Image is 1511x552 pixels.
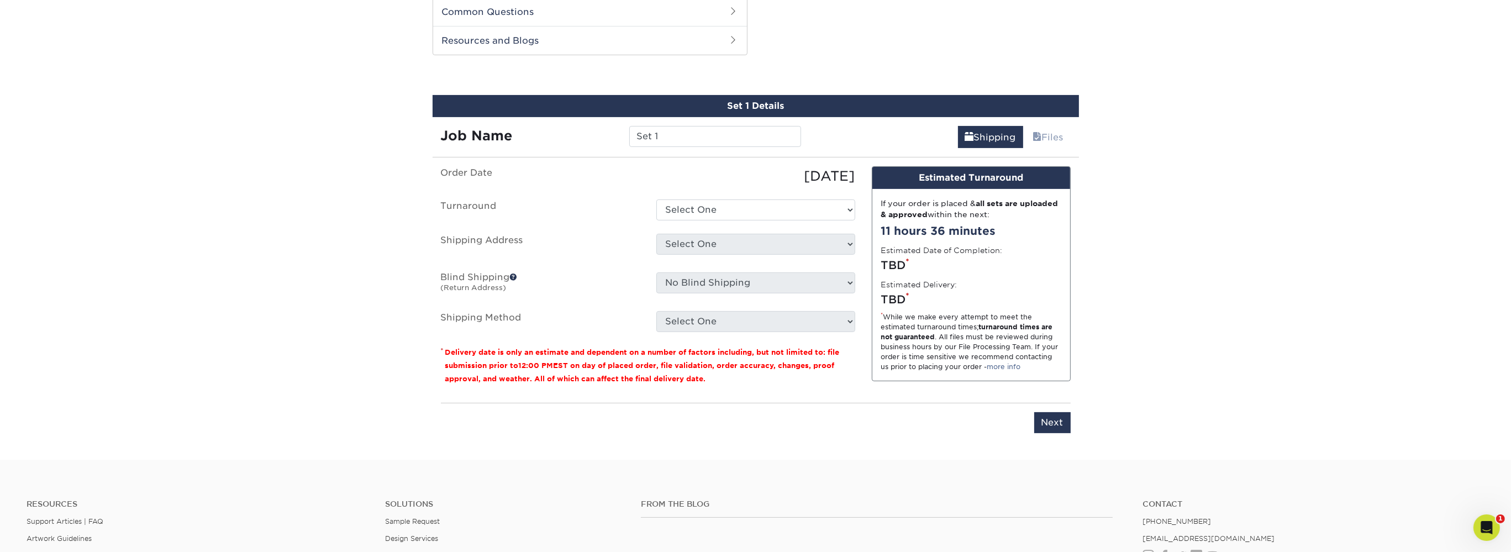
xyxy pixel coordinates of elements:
[881,279,957,290] label: Estimated Delivery:
[958,126,1023,148] a: Shipping
[881,257,1061,274] div: TBD
[433,95,1079,117] div: Set 1 Details
[881,291,1061,308] div: TBD
[433,199,648,220] label: Turnaround
[433,234,648,259] label: Shipping Address
[1033,132,1042,143] span: files
[881,323,1053,341] strong: turnaround times are not guaranteed
[385,500,624,509] h4: Solutions
[433,166,648,186] label: Order Date
[445,348,840,383] small: Delivery date is only an estimate and dependent on a number of factors including, but not limited...
[433,26,747,55] h2: Resources and Blogs
[987,362,1021,371] a: more info
[27,500,368,509] h4: Resources
[441,128,513,144] strong: Job Name
[881,223,1061,239] div: 11 hours 36 minutes
[872,167,1070,189] div: Estimated Turnaround
[433,272,648,298] label: Blind Shipping
[1026,126,1071,148] a: Files
[1496,514,1505,523] span: 1
[441,283,507,292] small: (Return Address)
[1143,534,1275,543] a: [EMAIL_ADDRESS][DOMAIN_NAME]
[1143,500,1484,509] a: Contact
[519,361,554,370] span: 12:00 PM
[1034,412,1071,433] input: Next
[385,534,438,543] a: Design Services
[648,166,864,186] div: [DATE]
[965,132,974,143] span: shipping
[641,500,1113,509] h4: From the Blog
[881,245,1003,256] label: Estimated Date of Completion:
[385,517,440,525] a: Sample Request
[1473,514,1500,541] iframe: Intercom live chat
[881,198,1061,220] div: If your order is placed & within the next:
[881,312,1061,372] div: While we make every attempt to meet the estimated turnaround times; . All files must be reviewed ...
[433,311,648,332] label: Shipping Method
[1143,517,1211,525] a: [PHONE_NUMBER]
[629,126,801,147] input: Enter a job name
